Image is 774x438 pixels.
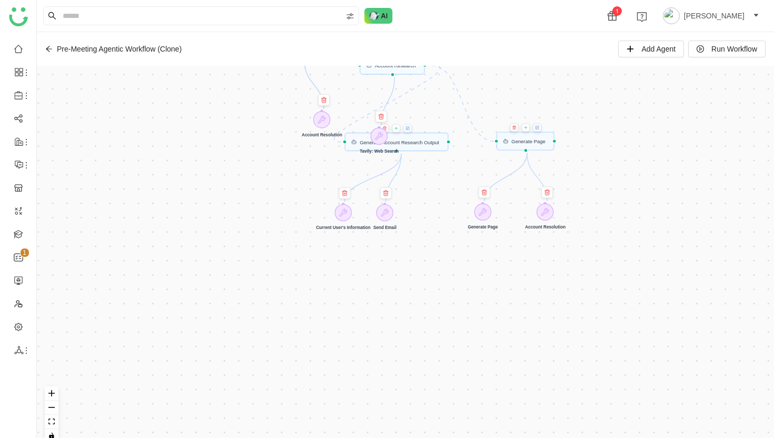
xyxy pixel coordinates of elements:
button: Add Agent [618,41,684,57]
g: Edge from 68c181747a480b05ec47b88e to tool-gtmb_get_current_user_Information-68c181747a480b05ec47... [345,154,402,202]
button: Add Tool [521,123,530,132]
img: avatar [663,7,680,24]
div: Generate Page [468,225,498,230]
p: 1 [23,247,26,258]
div: Generate Page [468,203,498,230]
img: search-type.svg [346,12,354,21]
img: ask-buddy-normal.svg [364,8,393,24]
div: Account Resolution [525,203,565,230]
g: Edge from 68c18174e881fb05ecb021d3 to tool-gtmb_resolve_account-68c18174e881fb05ecb021d3 [527,153,547,202]
button: Delete Tool [375,111,387,122]
button: Delete Tool [541,186,553,198]
div: Generate Account Research Output [360,140,439,145]
div: Generate Account Research Output [345,133,449,151]
div: Account Research [360,56,425,74]
div: Account Resolution [525,225,565,230]
button: fit view [45,415,58,429]
g: Edge from 68c18174b0bd7205ecab758d to 68c18174e881fb05ecb021d3 [432,65,494,141]
g: Edge from 68c18174b0bd7205ecab758d to 68c181747a480b05ec47b88e [334,65,440,142]
button: Delete Tool [479,186,490,198]
button: Delete Agent [510,123,518,132]
button: zoom in [45,386,58,401]
div: Tavily: Web Search [360,127,399,154]
div: Current User's Information [316,226,370,231]
button: Configure Agent [404,124,412,132]
button: zoom out [45,401,58,415]
div: Generate Page [511,138,545,144]
g: Edge from 68c18174b0bd7205ecab758d to tool-gtm_tavily_search_tool-68c18174b0bd7205ecab758d [381,77,394,125]
img: help.svg [637,12,647,22]
button: Configure Agent [533,123,541,132]
div: Generate Page [497,132,555,150]
div: Send Email [373,204,396,231]
g: Edge from 68c181747742bd05ec1da698 to tool-gtmb_resolve_account-68c181747742bd05ec1da698 [304,61,324,109]
span: [PERSON_NAME] [684,10,745,22]
button: Delete Tool [318,94,330,106]
div: Pre-Meeting Agentic Workflow (Clone) [57,45,182,53]
g: Edge from 68c18174e881fb05ecb021d3 to tool-gtmb_generate_page-68c18174e881fb05ecb021d3 [484,153,527,202]
button: Delete Tool [339,187,351,199]
div: Account Resolution [302,111,342,138]
div: Current User's Information [316,204,370,231]
div: Tavily: Web Search [360,149,399,154]
img: logo [9,7,28,26]
span: Run Workflow [711,43,757,55]
button: Delete Tool [380,187,392,199]
button: Add Tool [392,124,401,132]
button: Run Workflow [688,41,766,57]
button: Delete Agent [381,124,389,132]
g: Edge from 68c181747a480b05ec47b88e to tool-gtmb_send_email-68c181747a480b05ec47b88e [386,154,401,202]
nz-badge-sup: 1 [21,248,29,257]
div: Account Resolution [302,133,342,138]
div: 1 [612,6,622,16]
span: Add Agent [641,43,676,55]
div: Account Research [375,63,416,68]
button: [PERSON_NAME] [661,7,761,24]
div: Send Email [373,226,396,231]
